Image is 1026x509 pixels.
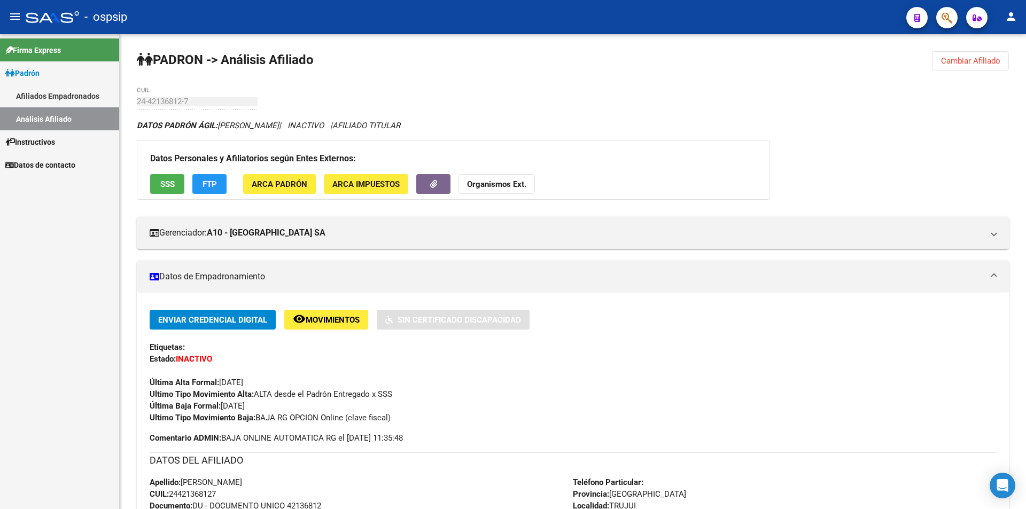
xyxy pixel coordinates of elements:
strong: Comentario ADMIN: [150,433,221,443]
strong: INACTIVO [176,354,212,364]
span: [PERSON_NAME] [150,477,242,487]
strong: Teléfono Particular: [573,477,643,487]
span: 24421368127 [150,489,216,499]
button: FTP [192,174,227,194]
span: ARCA Padrón [252,179,307,189]
span: [DATE] [150,401,245,411]
button: Movimientos [284,310,368,330]
strong: A10 - [GEOGRAPHIC_DATA] SA [207,227,325,239]
span: BAJA RG OPCION Online (clave fiscal) [150,413,391,422]
span: Instructivos [5,136,55,148]
strong: Ultimo Tipo Movimiento Alta: [150,389,254,399]
button: Sin Certificado Discapacidad [377,310,530,330]
strong: Provincia: [573,489,609,499]
mat-expansion-panel-header: Gerenciador:A10 - [GEOGRAPHIC_DATA] SA [137,217,1009,249]
mat-panel-title: Gerenciador: [150,227,983,239]
strong: Etiquetas: [150,342,185,352]
strong: PADRON -> Análisis Afiliado [137,52,314,67]
span: [GEOGRAPHIC_DATA] [573,489,686,499]
span: ARCA Impuestos [332,179,400,189]
button: ARCA Impuestos [324,174,408,194]
strong: Apellido: [150,477,181,487]
span: ALTA desde el Padrón Entregado x SSS [150,389,392,399]
mat-icon: remove_red_eye [293,312,306,325]
span: Datos de contacto [5,159,75,171]
button: Organismos Ext. [458,174,535,194]
button: ARCA Padrón [243,174,316,194]
h3: DATOS DEL AFILIADO [150,453,996,468]
span: Sin Certificado Discapacidad [398,315,521,325]
button: Cambiar Afiliado [932,51,1009,71]
strong: Última Baja Formal: [150,401,221,411]
span: Firma Express [5,44,61,56]
strong: Última Alta Formal: [150,378,219,387]
span: Padrón [5,67,40,79]
span: FTP [203,179,217,189]
span: [PERSON_NAME] [137,121,279,130]
div: Open Intercom Messenger [990,473,1015,498]
span: Cambiar Afiliado [941,56,1000,66]
button: SSS [150,174,184,194]
strong: Organismos Ext. [467,179,526,189]
strong: DATOS PADRÓN ÁGIL: [137,121,217,130]
mat-expansion-panel-header: Datos de Empadronamiento [137,261,1009,293]
i: | INACTIVO | [137,121,400,130]
mat-icon: person [1005,10,1017,23]
strong: Estado: [150,354,176,364]
button: Enviar Credencial Digital [150,310,276,330]
mat-panel-title: Datos de Empadronamiento [150,271,983,283]
span: BAJA ONLINE AUTOMATICA RG el [DATE] 11:35:48 [150,432,403,444]
h3: Datos Personales y Afiliatorios según Entes Externos: [150,151,757,166]
mat-icon: menu [9,10,21,23]
strong: Ultimo Tipo Movimiento Baja: [150,413,255,422]
span: Movimientos [306,315,360,325]
span: AFILIADO TITULAR [332,121,400,130]
span: SSS [160,179,175,189]
strong: CUIL: [150,489,169,499]
span: [DATE] [150,378,243,387]
span: - ospsip [84,5,127,29]
span: Enviar Credencial Digital [158,315,267,325]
